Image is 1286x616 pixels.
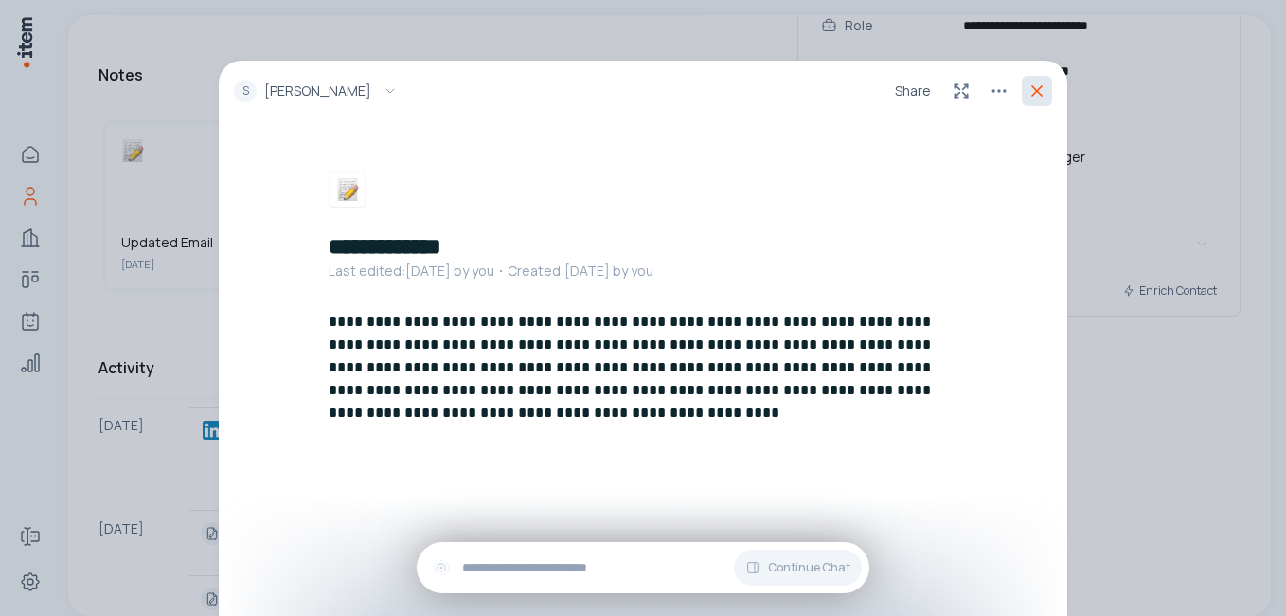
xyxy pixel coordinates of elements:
img: memo [336,178,359,201]
p: Last edited: [DATE] by you ・Created: [DATE] by you [329,262,965,281]
div: Continue Chat [417,542,869,593]
div: Select emoji [329,171,366,208]
span: Continue Chat [768,560,850,575]
button: Continue Chat [734,550,862,586]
